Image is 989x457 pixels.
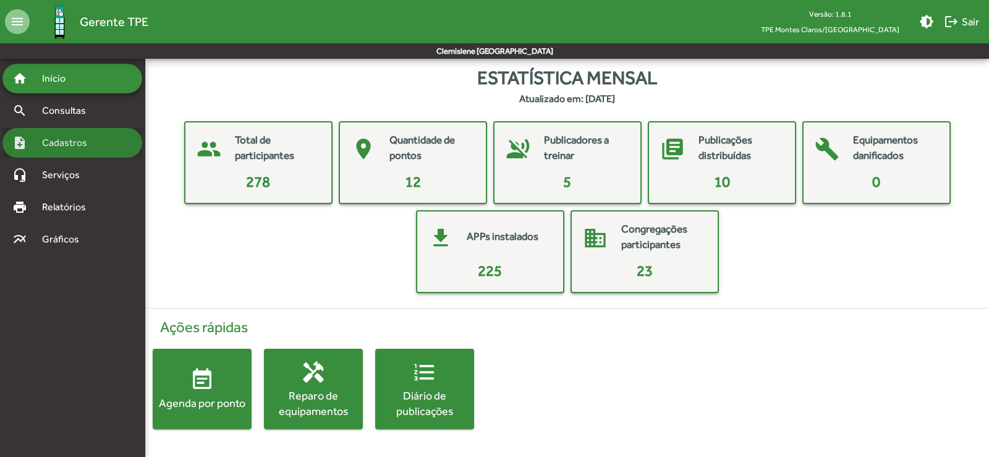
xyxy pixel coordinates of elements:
[345,130,382,168] mat-icon: place
[12,135,27,150] mat-icon: note_add
[809,130,846,168] mat-icon: build
[5,9,30,34] mat-icon: menu
[264,387,363,418] div: Reparo de equipamentos
[12,168,27,182] mat-icon: headset_mic
[478,262,502,279] span: 225
[751,22,909,37] span: TPE Montes Claros/[GEOGRAPHIC_DATA]
[375,349,474,429] button: Diário de publicações
[35,168,96,182] span: Serviços
[35,232,96,247] span: Gráficos
[12,200,27,215] mat-icon: print
[944,11,979,33] span: Sair
[301,359,326,384] mat-icon: handyman
[577,220,614,257] mat-icon: domain
[405,173,421,190] span: 12
[939,11,984,33] button: Sair
[190,367,214,392] mat-icon: event_note
[519,92,615,106] strong: Atualizado em: [DATE]
[477,64,657,92] span: Estatística mensal
[919,14,934,29] mat-icon: brightness_medium
[40,2,80,42] img: Logo
[80,12,148,32] span: Gerente TPE
[153,349,252,429] button: Agenda por ponto
[389,132,473,164] mat-card-title: Quantidade de pontos
[714,173,730,190] span: 10
[637,262,653,279] span: 23
[30,2,148,42] a: Gerente TPE
[235,132,319,164] mat-card-title: Total de participantes
[153,395,252,411] div: Agenda por ponto
[35,103,102,118] span: Consultas
[422,220,459,257] mat-icon: get_app
[467,229,538,245] mat-card-title: APPs instalados
[621,221,705,253] mat-card-title: Congregações participantes
[654,130,691,168] mat-icon: library_books
[264,349,363,429] button: Reparo de equipamentos
[751,6,909,22] div: Versão: 1.8.1
[499,130,537,168] mat-icon: voice_over_off
[375,387,474,418] div: Diário de publicações
[35,200,102,215] span: Relatórios
[544,132,628,164] mat-card-title: Publicadores a treinar
[35,135,103,150] span: Cadastros
[190,130,227,168] mat-icon: people
[944,14,959,29] mat-icon: logout
[563,173,571,190] span: 5
[853,132,937,164] mat-card-title: Equipamentos danificados
[12,103,27,118] mat-icon: search
[12,71,27,86] mat-icon: home
[35,71,83,86] span: Início
[872,173,880,190] span: 0
[698,132,783,164] mat-card-title: Publicações distribuídas
[153,318,982,336] h4: Ações rápidas
[246,173,270,190] span: 278
[412,359,437,384] mat-icon: format_list_numbered
[12,232,27,247] mat-icon: multiline_chart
